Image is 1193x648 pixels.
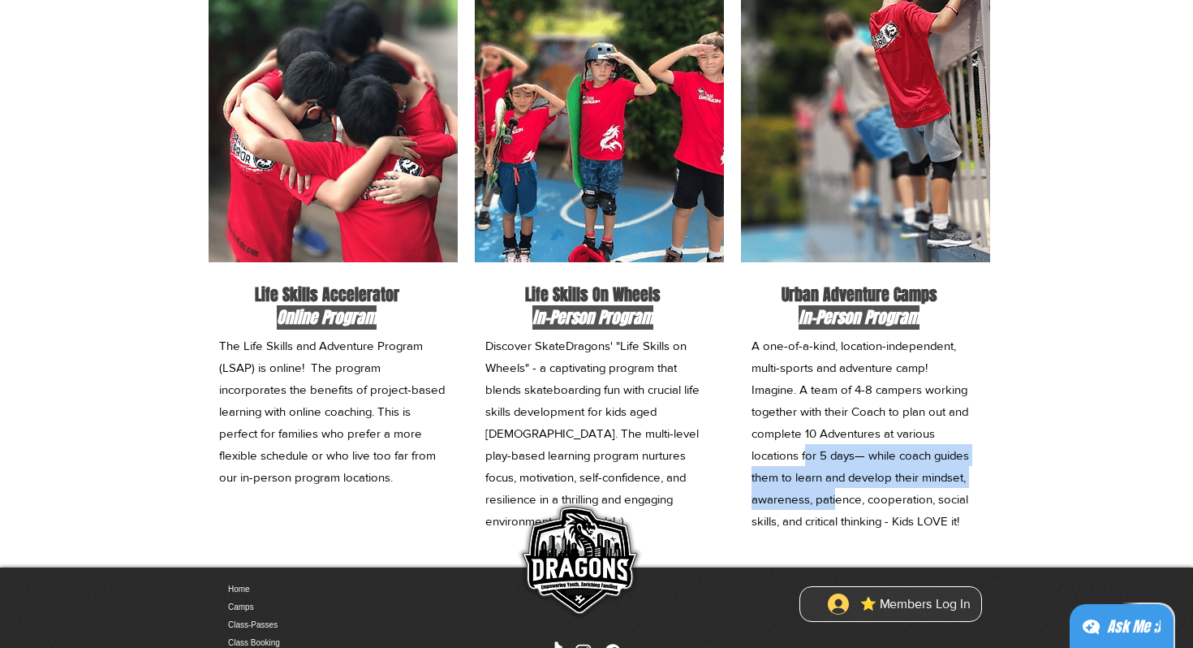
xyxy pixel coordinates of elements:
button: ⭐ Members Log In [816,589,981,620]
span: Online Program [277,305,377,330]
a: Home [228,581,398,598]
span: Life Skills Accelerator [255,283,399,307]
span: A one-of-a-kind, location-independent, multi-sports and adventure camp! Imagine. A team of 4-8 ca... [752,339,969,528]
span: Urban Adventure Camps [782,283,937,307]
a: Camps [228,598,398,616]
img: Skate Dragons logo with the slogan 'Empowering Youth, Enriching Families' in Singapore. [511,495,645,629]
span: ⭐ Members Log In [855,595,976,613]
span: In-Person Program [799,305,920,330]
a: Class-Passes [228,616,398,634]
span: Discover SkateDragons' "Life Skills on Wheels" - a captivating program that blends skateboarding ... [485,339,700,528]
div: Ask Me ;) [1107,616,1161,638]
span: The Life Skills and Adventure Program (LSAP) is online! The program incorporates the benefits of ... [219,339,445,484]
span: In-Person Program [532,305,653,330]
span: Life Skills On Wheels [525,283,661,307]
